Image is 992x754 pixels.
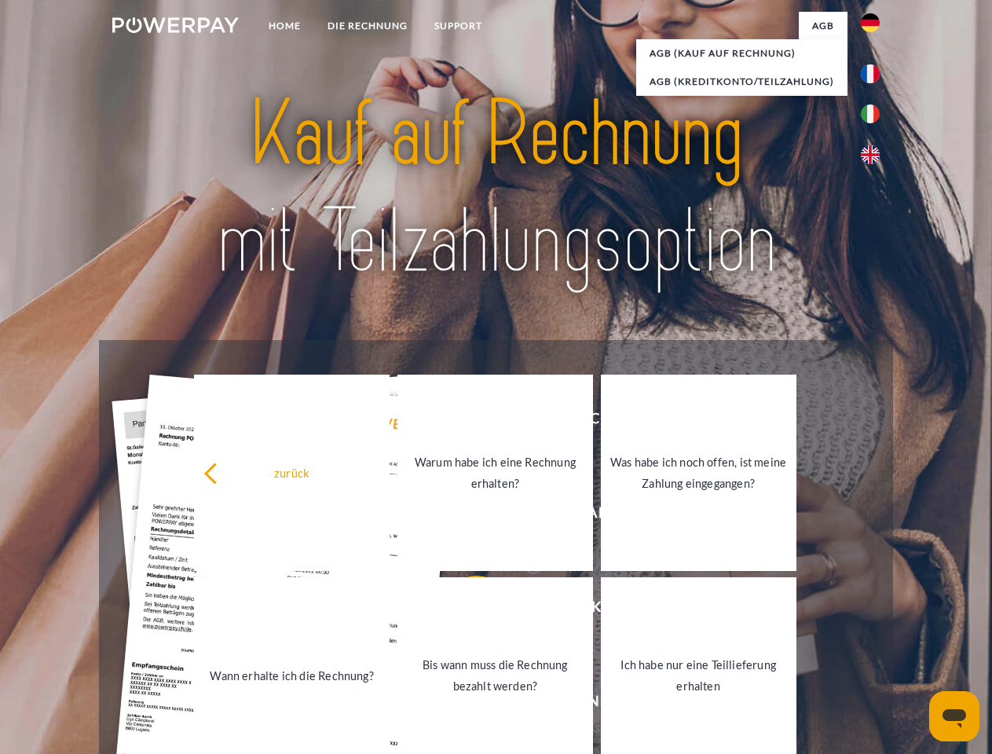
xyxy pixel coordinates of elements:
div: Bis wann muss die Rechnung bezahlt werden? [407,654,584,697]
a: SUPPORT [421,12,496,40]
a: AGB (Kauf auf Rechnung) [636,39,847,68]
div: Ich habe nur eine Teillieferung erhalten [610,654,787,697]
img: title-powerpay_de.svg [150,75,842,301]
a: Home [255,12,314,40]
img: en [861,145,880,164]
img: de [861,13,880,32]
div: zurück [203,462,380,483]
a: Was habe ich noch offen, ist meine Zahlung eingegangen? [601,375,796,571]
div: Was habe ich noch offen, ist meine Zahlung eingegangen? [610,452,787,494]
a: DIE RECHNUNG [314,12,421,40]
div: Wann erhalte ich die Rechnung? [203,664,380,686]
a: AGB (Kreditkonto/Teilzahlung) [636,68,847,96]
img: logo-powerpay-white.svg [112,17,239,33]
iframe: Schaltfläche zum Öffnen des Messaging-Fensters [929,691,979,741]
a: agb [799,12,847,40]
div: Warum habe ich eine Rechnung erhalten? [407,452,584,494]
img: fr [861,64,880,83]
img: it [861,104,880,123]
